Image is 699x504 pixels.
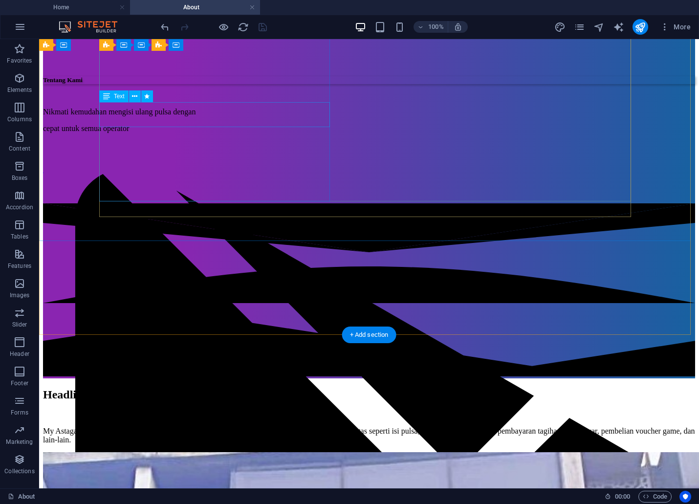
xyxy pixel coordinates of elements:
p: Content [9,145,30,153]
p: Accordion [6,203,33,211]
p: Footer [11,379,28,387]
p: Columns [7,115,32,123]
i: AI Writer [613,22,624,33]
span: Code [643,491,667,503]
p: Collections [4,467,34,475]
i: Pages (Ctrl+Alt+S) [574,22,585,33]
button: navigator [593,21,605,33]
i: Reload page [238,22,249,33]
p: Header [10,350,29,358]
button: Usercentrics [679,491,691,503]
p: Elements [7,86,32,94]
button: undo [159,21,171,33]
p: Tables [11,233,28,241]
span: : [622,493,623,500]
i: Undo: Change text (Ctrl+Z) [159,22,171,33]
p: Features [8,262,31,270]
button: More [656,19,695,35]
span: 00 00 [615,491,630,503]
span: More [660,22,691,32]
button: design [554,21,566,33]
button: 100% [414,21,448,33]
p: Forms [11,409,28,416]
p: Images [10,291,30,299]
div: + Add section [342,327,396,343]
button: pages [574,21,586,33]
span: Text [114,93,125,99]
p: Boxes [12,174,28,182]
h6: Session time [605,491,631,503]
p: Slider [12,321,27,329]
i: Navigator [593,22,605,33]
button: publish [633,19,648,35]
h4: About [130,2,260,13]
p: Marketing [6,438,33,446]
a: Click to cancel selection. Double-click to open Pages [8,491,35,503]
i: Publish [634,22,646,33]
button: Code [638,491,672,503]
p: Favorites [7,57,32,65]
button: reload [237,21,249,33]
h6: 100% [428,21,444,33]
i: On resize automatically adjust zoom level to fit chosen device. [454,22,462,31]
i: Design (Ctrl+Alt+Y) [554,22,566,33]
button: text_generator [613,21,625,33]
img: Editor Logo [56,21,130,33]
